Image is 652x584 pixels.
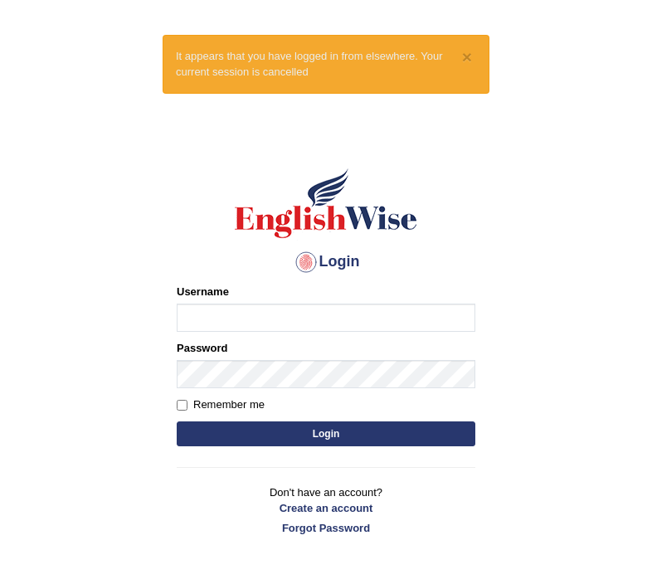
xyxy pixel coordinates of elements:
h4: Login [177,249,475,275]
button: Login [177,421,475,446]
label: Remember me [177,397,265,413]
button: × [462,48,472,66]
input: Remember me [177,400,187,411]
p: Don't have an account? [177,484,475,536]
label: Password [177,340,227,356]
a: Forgot Password [177,520,475,536]
div: It appears that you have logged in from elsewhere. Your current session is cancelled [163,35,489,93]
a: Create an account [177,500,475,516]
label: Username [177,284,229,299]
img: Logo of English Wise sign in for intelligent practice with AI [231,166,421,241]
